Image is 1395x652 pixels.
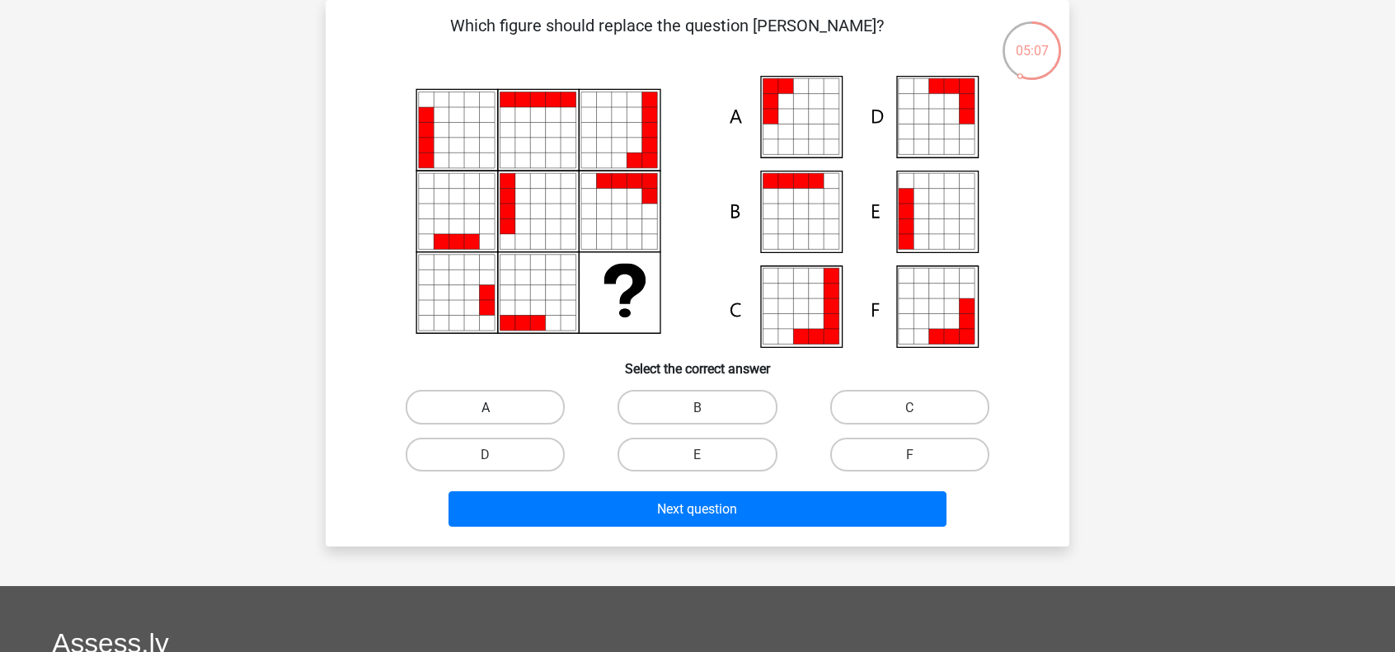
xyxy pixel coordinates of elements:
[625,361,770,377] font: Select the correct answer
[481,447,490,462] font: D
[481,400,490,415] font: A
[449,491,947,527] button: Next question
[657,501,737,517] font: Next question
[450,16,884,35] font: Which figure should replace the question [PERSON_NAME]?
[1016,43,1049,59] font: 05:07
[905,400,914,415] font: C
[693,447,701,462] font: E
[693,400,702,415] font: B
[906,447,914,462] font: F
